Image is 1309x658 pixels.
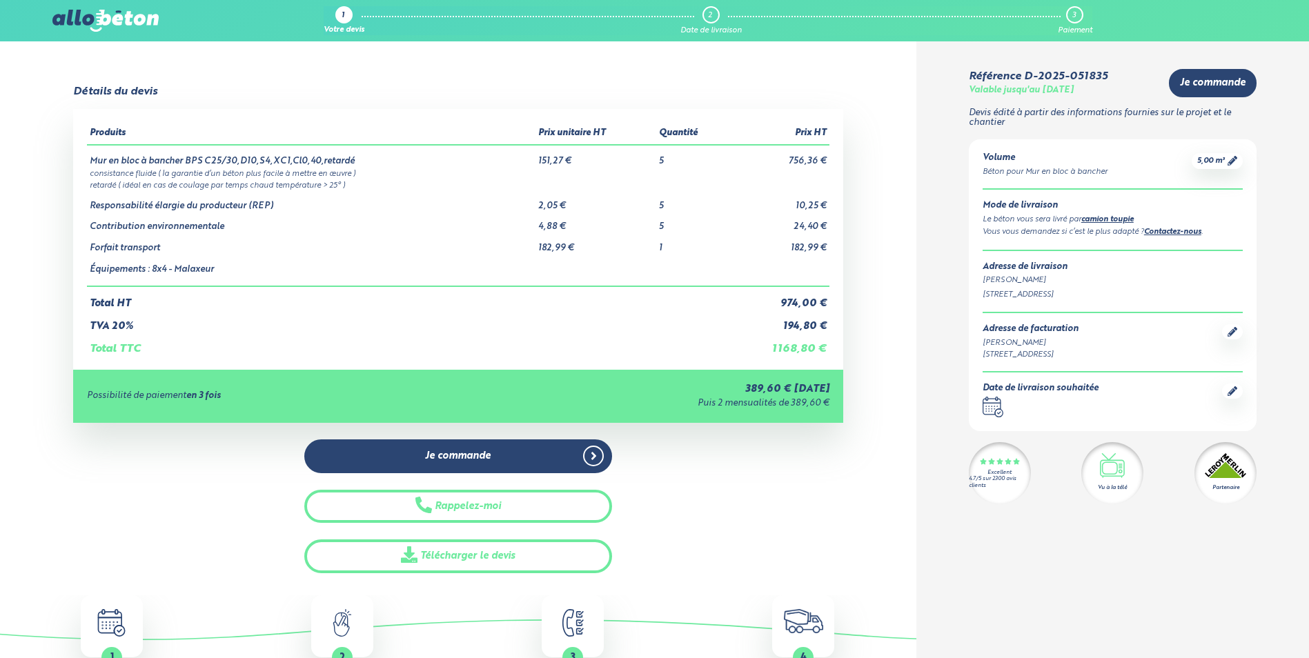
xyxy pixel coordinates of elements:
div: Date de livraison [680,26,742,35]
div: Référence D-2025-051835 [969,70,1108,83]
a: Je commande [1169,69,1257,97]
a: Contactez-nous [1144,228,1201,236]
td: 151,27 € [535,145,657,167]
div: Détails du devis [73,86,157,98]
td: Forfait transport [87,232,535,254]
td: 1 168,80 € [730,332,829,355]
div: Date de livraison souhaitée [983,383,1099,394]
td: 974,00 € [730,286,829,310]
strong: en 3 fois [186,391,221,400]
div: Partenaire [1212,483,1239,492]
div: Valable jusqu'au [DATE] [969,86,1074,96]
td: TVA 20% [87,310,729,332]
div: Mode de livraison [983,201,1243,211]
td: 182,99 € [730,232,829,254]
img: allobéton [52,10,159,32]
a: 3 Paiement [1058,6,1092,35]
button: Rappelez-moi [304,490,612,524]
div: Excellent [987,470,1012,476]
td: Mur en bloc à bancher BPS C25/30,D10,S4,XC1,Cl0,40,retardé [87,145,535,167]
div: 1 [342,12,344,21]
div: 2 [708,11,712,20]
td: 182,99 € [535,232,657,254]
div: Paiement [1058,26,1092,35]
a: camion toupie [1081,216,1134,223]
div: 389,60 € [DATE] [461,383,829,395]
a: 2 Date de livraison [680,6,742,35]
td: 4,88 € [535,211,657,232]
td: 5 [656,211,729,232]
td: 5 [656,145,729,167]
div: Votre devis [324,26,364,35]
div: 3 [1072,11,1076,20]
p: Devis édité à partir des informations fournies sur le projet et le chantier [969,108,1257,128]
div: Le béton vous sera livré par [983,214,1243,226]
td: 10,25 € [730,190,829,212]
div: [STREET_ADDRESS] [983,349,1079,361]
td: Total HT [87,286,729,310]
a: Télécharger le devis [304,539,612,573]
div: Volume [983,153,1108,163]
img: truck.c7a9816ed8b9b1312949.png [784,609,823,633]
th: Prix unitaire HT [535,123,657,145]
td: 194,80 € [730,310,829,332]
iframe: Help widget launcher [1186,604,1294,643]
th: Produits [87,123,535,145]
div: [STREET_ADDRESS] [983,289,1243,301]
div: [PERSON_NAME] [983,337,1079,349]
div: Adresse de facturation [983,324,1079,335]
td: Contribution environnementale [87,211,535,232]
td: retardé ( idéal en cas de coulage par temps chaud température > 25° ) [87,179,829,190]
td: Total TTC [87,332,729,355]
div: Béton pour Mur en bloc à bancher [983,166,1108,178]
span: Je commande [425,450,491,462]
td: 1 [656,232,729,254]
div: Puis 2 mensualités de 389,60 € [461,399,829,409]
td: Responsabilité élargie du producteur (REP) [87,190,535,212]
td: 756,36 € [730,145,829,167]
th: Quantité [656,123,729,145]
td: Équipements : 8x4 - Malaxeur [87,254,535,287]
span: Je commande [1180,77,1246,89]
div: Adresse de livraison [983,262,1243,272]
a: 1 Votre devis [324,6,364,35]
div: [PERSON_NAME] [983,275,1243,286]
th: Prix HT [730,123,829,145]
div: 4.7/5 sur 2300 avis clients [969,476,1031,488]
div: Vous vous demandez si c’est le plus adapté ? . [983,226,1243,239]
div: Vu à la télé [1098,483,1127,492]
a: Je commande [304,439,612,473]
div: Possibilité de paiement [87,391,461,401]
td: consistance fluide ( la garantie d’un béton plus facile à mettre en œuvre ) [87,167,829,179]
td: 2,05 € [535,190,657,212]
td: 5 [656,190,729,212]
td: 24,40 € [730,211,829,232]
